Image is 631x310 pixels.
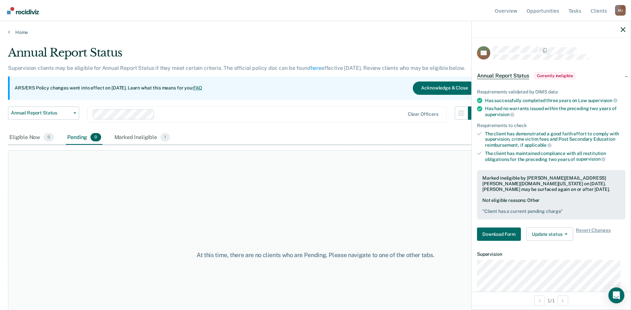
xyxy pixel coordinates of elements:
p: Supervision clients may be eligible for Annual Report Status if they meet certain criteria. The o... [8,65,465,71]
span: Currently ineligible [535,73,575,79]
span: Revert Changes [576,228,610,241]
div: M J [615,5,626,16]
button: Profile dropdown button [615,5,626,16]
a: Home [8,29,623,35]
span: supervision [588,98,617,103]
div: The client has maintained compliance with all restitution obligations for the preceding two years of [485,151,625,162]
div: Requirements validated by OIMS data [477,89,625,95]
span: applicable [525,142,552,148]
div: Marked Ineligible [113,130,172,145]
span: Annual Report Status [11,110,71,116]
span: 1 [160,133,170,142]
a: here [311,65,321,71]
p: ARS/ERS Policy changes went into effect on [DATE]. Learn what this means for you: [15,85,202,91]
div: Has successfully completed three years on Low [485,97,625,103]
div: Marked ineligible by [PERSON_NAME][EMAIL_ADDRESS][PERSON_NAME][DOMAIN_NAME][US_STATE] on [DATE]. ... [482,175,620,192]
button: Acknowledge & Close [413,81,476,95]
div: Requirements to check [477,123,625,128]
span: 0 [90,133,101,142]
button: Next Opportunity [557,295,568,306]
div: At this time, there are no clients who are Pending. Please navigate to one of the other tabs. [162,251,469,259]
pre: " Client has a current pending charge " [482,209,620,214]
span: 0 [44,133,54,142]
span: Annual Report Status [477,73,529,79]
div: Eligible Now [8,130,55,145]
a: Navigate to form link [477,228,524,241]
button: Previous Opportunity [534,295,545,306]
div: Has had no warrants issued within the preceding two years of [485,106,625,117]
dt: Supervision [477,251,625,257]
button: Download Form [477,228,521,241]
div: Annual Report StatusCurrently ineligible [472,65,631,86]
div: Clear officers [408,111,438,117]
button: Update status [526,228,573,241]
div: Open Intercom Messenger [608,287,624,303]
div: Not eligible reasons: Other [482,198,620,214]
div: The client has demonstrated a good faith effort to comply with supervision, crime victim fees and... [485,131,625,148]
div: 1 / 1 [472,292,631,309]
a: FAQ [193,85,203,90]
span: supervision [576,156,605,162]
span: supervision [485,112,514,117]
div: Pending [66,130,102,145]
div: Annual Report Status [8,46,481,65]
img: Recidiviz [7,7,39,14]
